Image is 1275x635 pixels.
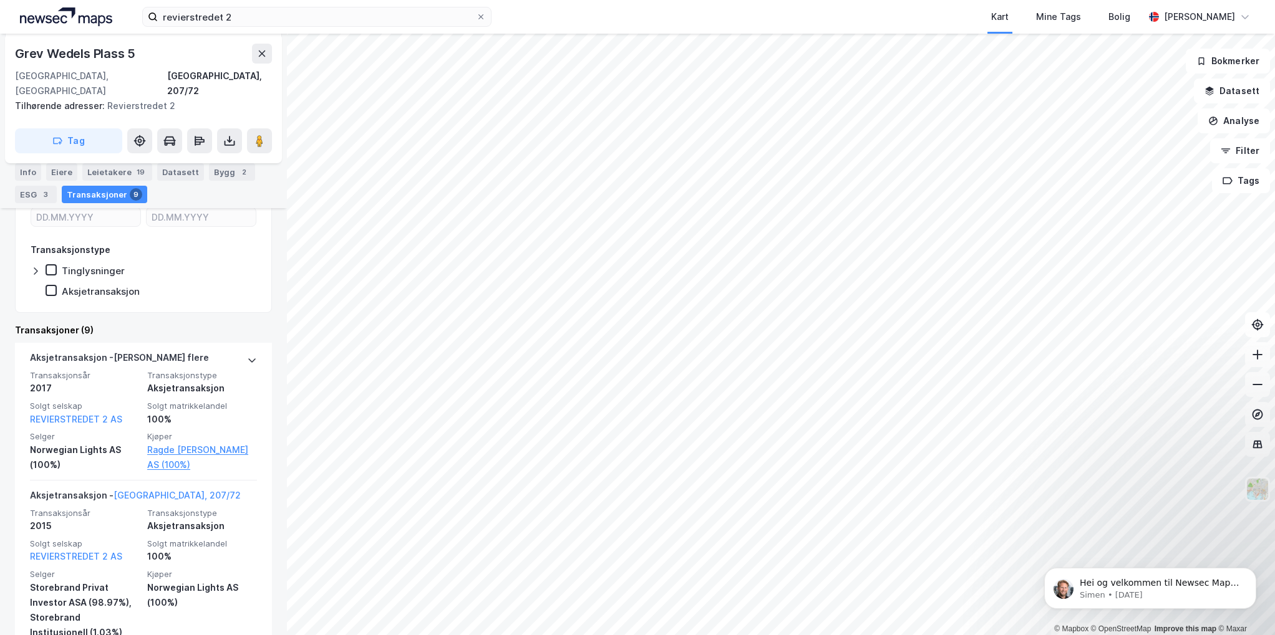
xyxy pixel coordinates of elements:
[147,381,257,396] div: Aksjetransaksjon
[1194,79,1270,103] button: Datasett
[134,166,147,178] div: 19
[30,508,140,518] span: Transaksjonsår
[62,265,125,277] div: Tinglysninger
[147,518,257,533] div: Aksjetransaksjon
[1155,624,1216,633] a: Improve this map
[147,401,257,411] span: Solgt matrikkelandel
[62,186,147,203] div: Transaksjoner
[147,208,256,226] input: DD.MM.YYYY
[15,186,57,203] div: ESG
[15,163,41,181] div: Info
[147,538,257,549] span: Solgt matrikkelandel
[15,98,262,113] div: Revierstredet 2
[30,401,140,411] span: Solgt selskap
[147,412,257,427] div: 100%
[30,442,140,472] div: Norwegian Lights AS (100%)
[1025,542,1275,629] iframe: Intercom notifications message
[147,508,257,518] span: Transaksjonstype
[238,166,250,178] div: 2
[30,580,140,610] div: Storebrand Privat Investor ASA (98.97%),
[20,7,112,26] img: logo.a4113a55bc3d86da70a041830d287a7e.svg
[30,431,140,442] span: Selger
[1186,49,1270,74] button: Bokmerker
[30,381,140,396] div: 2017
[30,538,140,549] span: Solgt selskap
[158,7,476,26] input: Søk på adresse, matrikkel, gårdeiere, leietakere eller personer
[31,242,110,257] div: Transaksjonstype
[30,551,122,561] a: REVIERSTREDET 2 AS
[39,188,52,201] div: 3
[130,188,142,201] div: 9
[147,431,257,442] span: Kjøper
[1054,624,1088,633] a: Mapbox
[15,69,167,98] div: [GEOGRAPHIC_DATA], [GEOGRAPHIC_DATA]
[82,163,152,181] div: Leietakere
[147,549,257,564] div: 100%
[147,442,257,472] a: Ragde [PERSON_NAME] AS (100%)
[147,569,257,580] span: Kjøper
[1198,108,1270,133] button: Analyse
[157,163,204,181] div: Datasett
[147,580,257,610] div: Norwegian Lights AS (100%)
[991,9,1009,24] div: Kart
[1212,168,1270,193] button: Tags
[147,370,257,381] span: Transaksjonstype
[114,490,241,500] a: [GEOGRAPHIC_DATA], 207/72
[46,163,77,181] div: Eiere
[30,488,241,508] div: Aksjetransaksjon -
[209,163,255,181] div: Bygg
[31,208,140,226] input: DD.MM.YYYY
[30,569,140,580] span: Selger
[30,350,209,370] div: Aksjetransaksjon - [PERSON_NAME] flere
[1108,9,1130,24] div: Bolig
[1091,624,1151,633] a: OpenStreetMap
[167,69,272,98] div: [GEOGRAPHIC_DATA], 207/72
[15,100,107,111] span: Tilhørende adresser:
[30,518,140,533] div: 2015
[1036,9,1081,24] div: Mine Tags
[15,44,138,64] div: Grev Wedels Plass 5
[30,370,140,381] span: Transaksjonsår
[15,323,272,338] div: Transaksjoner (9)
[15,128,122,153] button: Tag
[30,414,122,424] a: REVIERSTREDET 2 AS
[1164,9,1235,24] div: [PERSON_NAME]
[62,285,140,297] div: Aksjetransaksjon
[1246,477,1269,501] img: Z
[1210,138,1270,163] button: Filter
